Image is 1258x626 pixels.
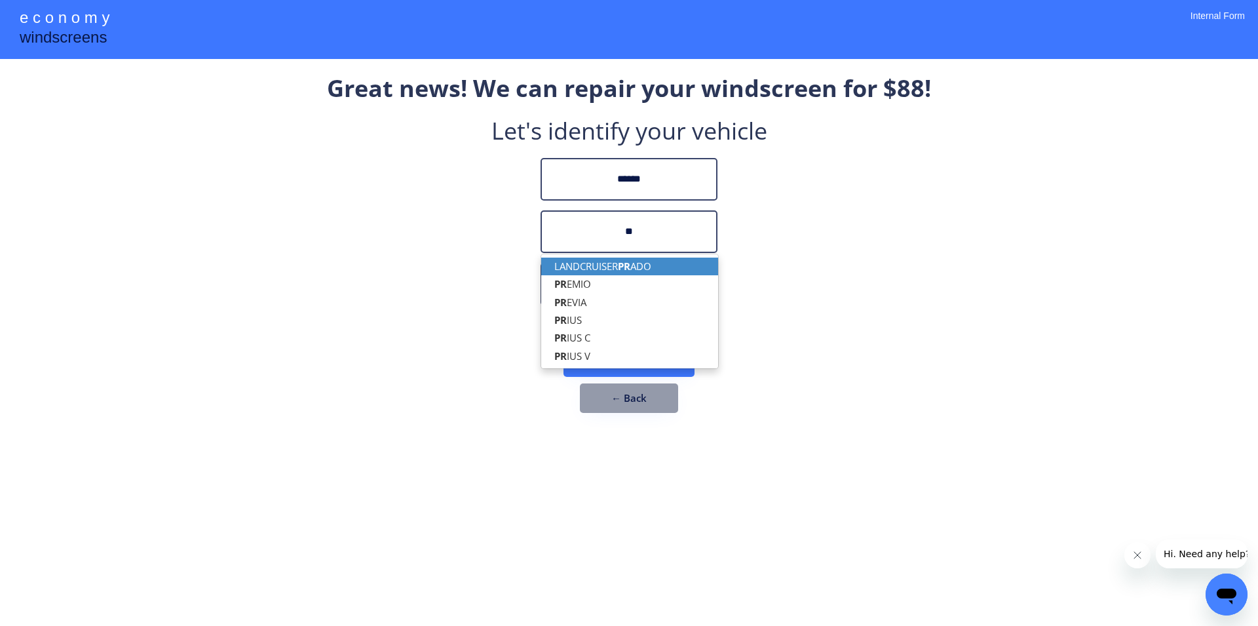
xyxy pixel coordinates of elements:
div: Let's identify your vehicle [491,115,767,147]
div: Great news! We can repair your windscreen for $88! [327,72,931,105]
strong: PR [554,313,567,326]
p: LANDCRUISER ADO [541,258,718,275]
span: Hi. Need any help? [8,9,94,20]
strong: PR [554,296,567,309]
iframe: Button to launch messaging window [1206,574,1248,616]
strong: PR [554,331,567,344]
p: IUS V [541,347,718,365]
div: Internal Form [1191,10,1245,39]
iframe: Message from company [1156,539,1248,568]
strong: PR [554,277,567,290]
button: ← Back [580,383,678,413]
p: IUS C [541,329,718,347]
div: e c o n o m y [20,7,109,31]
iframe: Close message [1124,542,1151,568]
p: IUS [541,311,718,329]
p: EVIA [541,294,718,311]
div: windscreens [20,26,107,52]
strong: PR [554,349,567,362]
strong: PR [618,260,630,273]
p: EMIO [541,275,718,293]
